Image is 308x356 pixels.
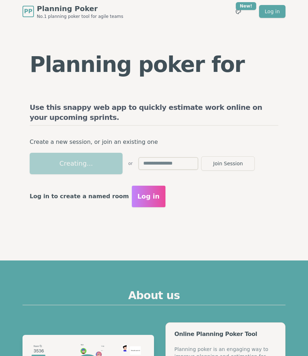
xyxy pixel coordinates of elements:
span: or [128,161,133,166]
span: PP [24,7,32,16]
h1: Planning poker for [30,54,278,97]
h2: Use this snappy web app to quickly estimate work online on your upcoming sprints. [30,102,278,126]
button: Log in [132,186,165,207]
button: New! [232,5,245,18]
a: Log in [259,5,285,18]
button: Join Session [201,156,255,171]
span: Planning Poker [37,4,123,14]
div: New! [236,2,256,10]
span: Log in [138,191,160,201]
div: Online Planning Poker Tool [174,331,277,337]
span: No.1 planning poker tool for agile teams [37,14,123,19]
h2: About us [23,289,285,305]
p: Log in to create a named room [30,191,129,201]
p: Create a new session, or join an existing one [30,137,278,147]
a: PPPlanning PokerNo.1 planning poker tool for agile teams [23,4,123,19]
